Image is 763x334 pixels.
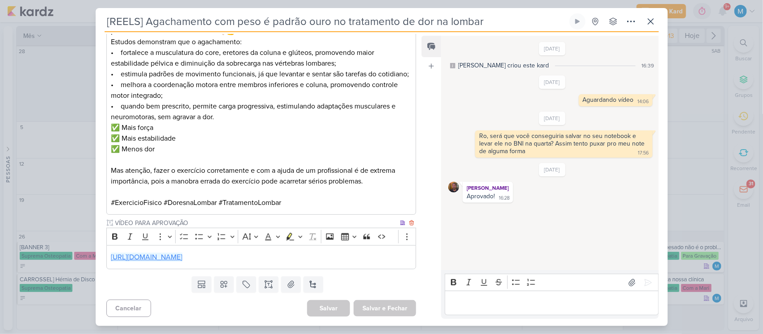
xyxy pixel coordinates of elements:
div: Editor editing area: main [445,291,658,315]
div: Aprovado! [467,192,495,200]
div: Editor toolbar [445,274,658,291]
img: Eduardo Rodrigues Campos [448,182,459,192]
div: Editor editing area: main [106,245,417,270]
div: Ligar relógio [574,18,581,25]
div: Editor toolbar [106,228,417,245]
input: Texto sem título [114,218,399,228]
p: Estudos demonstram que o agachamento: • fortalece a musculatura do core, eretores da coluna e glú... [111,37,411,122]
div: 16:39 [642,62,654,70]
p: ✅ Mais força ✅ Mais estabilidade ✅ Menos dor Mas atenção, fazer o exercício corretamente e com a ... [111,122,411,187]
div: 14:06 [638,98,649,105]
input: Kard Sem Título [105,13,568,29]
p: #ExercicioFisico #DoresnaLombar #TratamentoLombar [111,197,411,208]
div: 16:28 [499,195,510,202]
div: [PERSON_NAME] [464,184,511,192]
div: 17:56 [638,150,649,157]
div: Ro, será que você conseguiria salvar no seu notebook e levar ele no BNI na quarta? Assim tento pu... [479,132,646,155]
div: Aguardando vídeo [583,96,634,104]
a: [URL][DOMAIN_NAME] [111,253,182,262]
button: Cancelar [106,300,151,317]
div: [PERSON_NAME] criou este kard [458,61,549,70]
